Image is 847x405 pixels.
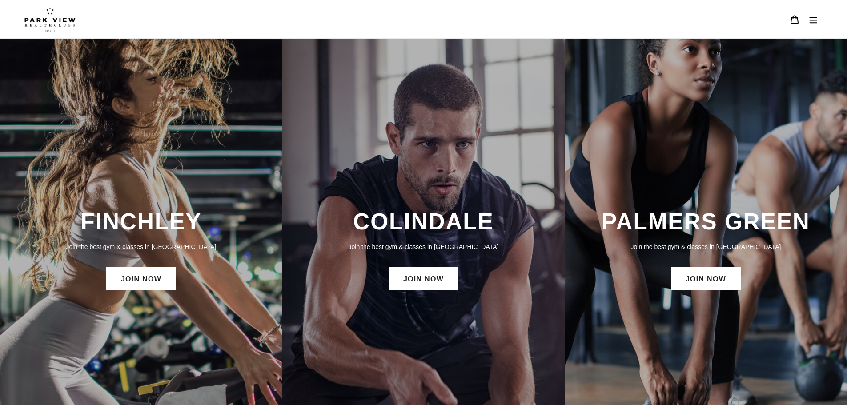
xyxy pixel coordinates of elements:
img: Park view health clubs is a gym near you. [24,7,76,32]
h3: FINCHLEY [9,208,273,235]
h3: PALMERS GREEN [574,208,838,235]
a: JOIN NOW: Finchley Membership [106,267,176,290]
p: Join the best gym & classes in [GEOGRAPHIC_DATA] [9,242,273,252]
h3: COLINDALE [291,208,556,235]
p: Join the best gym & classes in [GEOGRAPHIC_DATA] [574,242,838,252]
a: JOIN NOW: Palmers Green Membership [671,267,741,290]
button: Menu [804,10,823,29]
a: JOIN NOW: Colindale Membership [389,267,458,290]
p: Join the best gym & classes in [GEOGRAPHIC_DATA] [291,242,556,252]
